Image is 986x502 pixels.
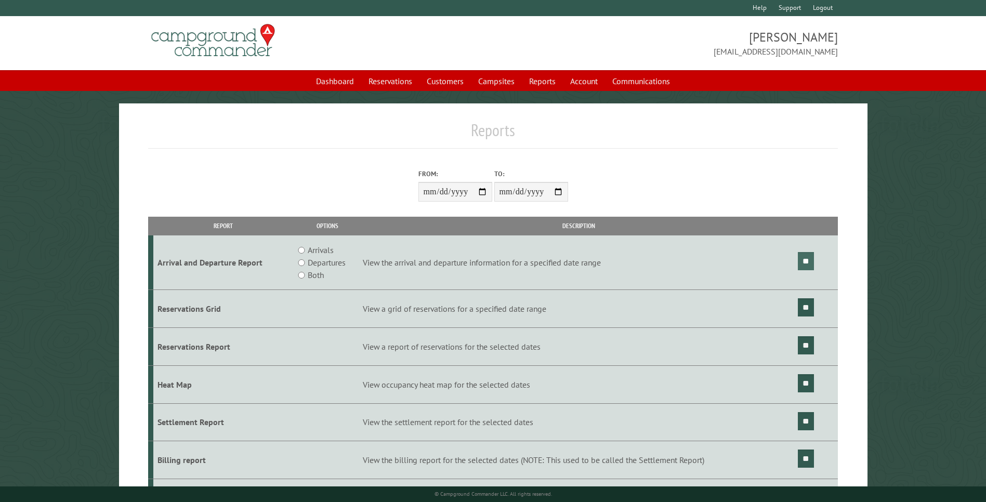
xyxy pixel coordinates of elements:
[361,235,796,290] td: View the arrival and departure information for a specified date range
[564,71,604,91] a: Account
[153,327,293,365] td: Reservations Report
[472,71,521,91] a: Campsites
[148,120,837,149] h1: Reports
[310,71,360,91] a: Dashboard
[493,29,838,58] span: [PERSON_NAME] [EMAIL_ADDRESS][DOMAIN_NAME]
[606,71,676,91] a: Communications
[153,217,293,235] th: Report
[361,327,796,365] td: View a report of reservations for the selected dates
[308,244,334,256] label: Arrivals
[153,365,293,403] td: Heat Map
[148,20,278,61] img: Campground Commander
[308,256,346,269] label: Departures
[361,290,796,328] td: View a grid of reservations for a specified date range
[361,217,796,235] th: Description
[362,71,418,91] a: Reservations
[153,441,293,479] td: Billing report
[523,71,562,91] a: Reports
[308,269,324,281] label: Both
[361,403,796,441] td: View the settlement report for the selected dates
[153,403,293,441] td: Settlement Report
[435,491,552,497] small: © Campground Commander LLC. All rights reserved.
[153,235,293,290] td: Arrival and Departure Report
[361,365,796,403] td: View occupancy heat map for the selected dates
[418,169,492,179] label: From:
[293,217,361,235] th: Options
[153,290,293,328] td: Reservations Grid
[420,71,470,91] a: Customers
[494,169,568,179] label: To:
[361,441,796,479] td: View the billing report for the selected dates (NOTE: This used to be called the Settlement Report)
